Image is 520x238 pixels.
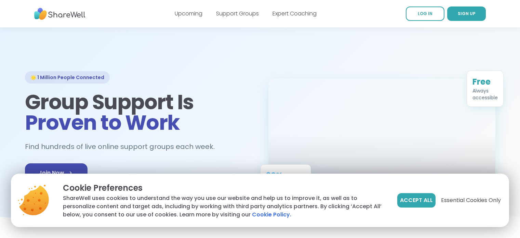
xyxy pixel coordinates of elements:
span: SIGN UP [458,11,476,16]
p: Cookie Preferences [63,182,386,194]
a: Upcoming [175,10,202,17]
h1: Group Support Is [25,92,252,133]
span: LOG IN [418,11,432,16]
button: Accept All [397,193,436,208]
a: Cookie Policy. [252,211,291,219]
a: SIGN UP [447,7,486,21]
div: 🌟 1 Million People Connected [25,71,110,84]
span: Proven to Work [25,108,180,137]
span: Accept All [400,196,433,204]
p: ShareWell uses cookies to understand the way you use our website and help us to improve it, as we... [63,194,386,219]
h2: Find hundreds of live online support groups each week. [25,141,222,152]
div: Free [472,76,498,87]
img: ShareWell Nav Logo [34,4,85,23]
span: Essential Cookies Only [441,196,501,204]
div: 90% [266,170,305,181]
span: Join Now [39,169,74,177]
div: Always accessible [472,87,498,101]
a: Join Now [25,163,88,183]
a: Support Groups [216,10,259,17]
a: Expert Coaching [272,10,317,17]
a: LOG IN [406,7,444,21]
